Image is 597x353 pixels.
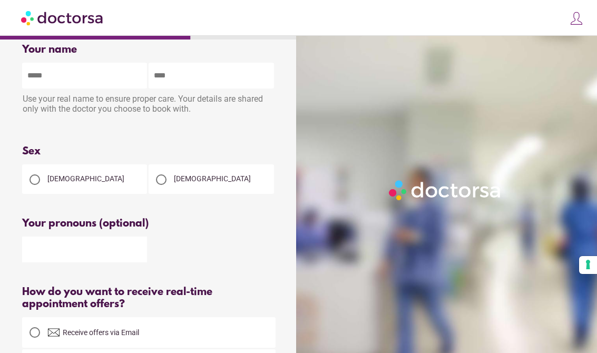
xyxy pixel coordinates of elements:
[22,145,276,158] div: Sex
[47,326,60,339] img: email
[63,328,139,337] span: Receive offers via Email
[386,177,505,203] img: Logo-Doctorsa-trans-White-partial-flat.png
[569,11,584,26] img: icons8-customer-100.png
[22,218,276,230] div: Your pronouns (optional)
[22,286,276,310] div: How do you want to receive real-time appointment offers?
[579,256,597,274] button: Your consent preferences for tracking technologies
[22,44,276,56] div: Your name
[47,174,124,183] span: [DEMOGRAPHIC_DATA]
[174,174,251,183] span: [DEMOGRAPHIC_DATA]
[21,6,104,30] img: Doctorsa.com
[22,89,276,122] div: Use your real name to ensure proper care. Your details are shared only with the doctor you choose...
